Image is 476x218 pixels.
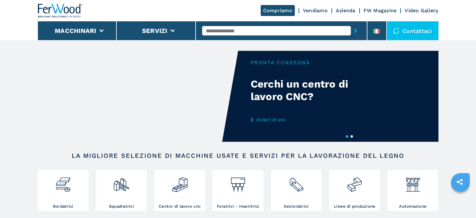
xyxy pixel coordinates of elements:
a: sharethis [452,174,468,190]
button: Macchinari [55,27,96,35]
a: Video Gallery [405,8,438,13]
img: Ferwood [38,4,83,18]
img: squadratrici_2.png [113,172,130,193]
img: centro_di_lavoro_cnc_2.png [171,172,188,193]
img: linee_di_produzione_2.png [346,172,363,193]
h3: Foratrici - inseritrici [217,204,259,209]
img: sezionatrici_2.png [288,172,305,193]
h3: Bordatrici [53,204,74,209]
a: Centro di lavoro cnc [154,170,205,211]
div: Contattaci [387,21,438,40]
button: submit-button [351,24,361,38]
a: Compriamo [261,5,295,16]
a: Squadratrici [96,170,147,211]
a: Bordatrici [38,170,89,211]
h3: Automazione [399,204,427,209]
img: automazione.png [405,172,421,193]
img: bordatrici_1.png [55,172,71,193]
button: Servizi [142,27,167,35]
img: foratrici_inseritrici_2.png [230,172,246,193]
a: FW Magazine [364,8,397,13]
a: Sezionatrici [271,170,322,211]
a: Azienda [336,8,356,13]
h2: LA MIGLIORE SELEZIONE DI MACCHINE USATE E SERVIZI PER LA LAVORAZIONE DEL LEGNO [58,152,418,159]
button: 1 [346,135,348,138]
a: Linee di produzione [329,170,380,211]
h3: Squadratrici [109,204,134,209]
h3: Sezionatrici [284,204,309,209]
h3: Centro di lavoro cnc [159,204,201,209]
a: Automazione [387,170,438,211]
a: Vendiamo [303,8,328,13]
video: Your browser does not support the video tag. [38,51,238,142]
h3: Linee di produzione [334,204,376,209]
a: Scopri di più [251,117,373,122]
img: Contattaci [393,28,399,34]
a: Foratrici - inseritrici [212,170,263,211]
button: 2 [351,135,353,138]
